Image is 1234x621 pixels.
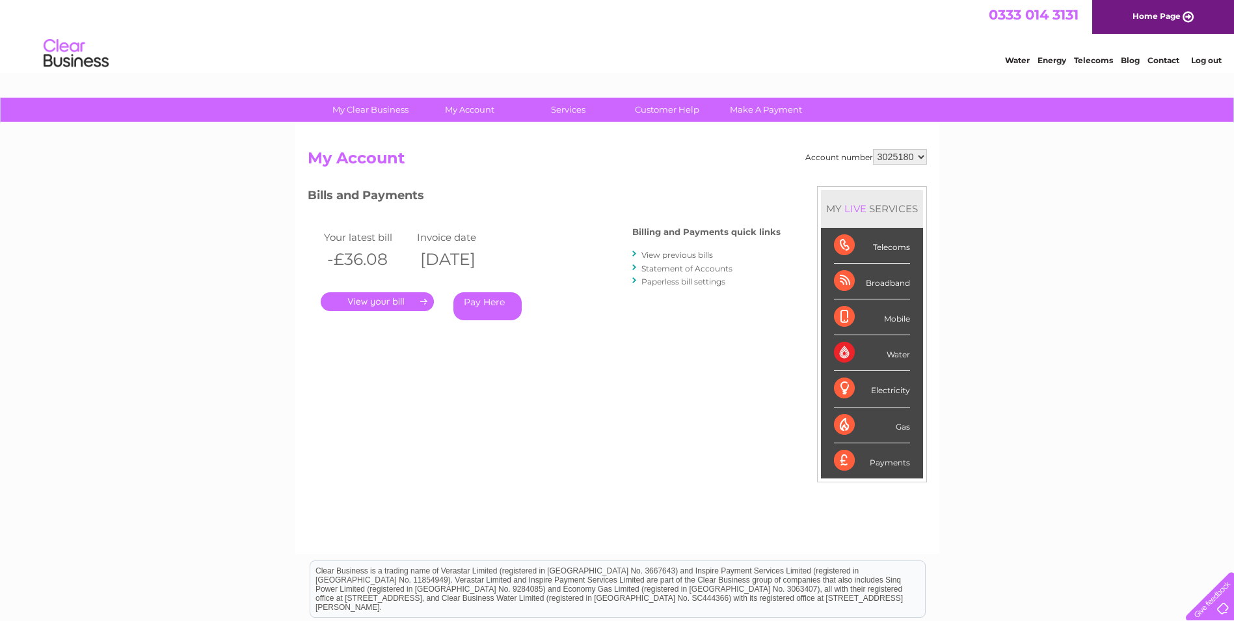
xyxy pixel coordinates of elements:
[632,227,781,237] h4: Billing and Payments quick links
[641,277,725,286] a: Paperless bill settings
[1074,55,1113,65] a: Telecoms
[416,98,523,122] a: My Account
[414,228,507,246] td: Invoice date
[317,98,424,122] a: My Clear Business
[989,7,1079,23] a: 0333 014 3131
[1121,55,1140,65] a: Blog
[414,246,507,273] th: [DATE]
[805,149,927,165] div: Account number
[613,98,721,122] a: Customer Help
[453,292,522,320] a: Pay Here
[834,371,910,407] div: Electricity
[641,250,713,260] a: View previous bills
[834,407,910,443] div: Gas
[834,299,910,335] div: Mobile
[321,292,434,311] a: .
[43,34,109,74] img: logo.png
[1147,55,1179,65] a: Contact
[1005,55,1030,65] a: Water
[821,190,923,227] div: MY SERVICES
[308,149,927,174] h2: My Account
[1191,55,1222,65] a: Log out
[834,228,910,264] div: Telecoms
[834,335,910,371] div: Water
[321,228,414,246] td: Your latest bill
[712,98,820,122] a: Make A Payment
[834,264,910,299] div: Broadband
[1038,55,1066,65] a: Energy
[310,7,925,63] div: Clear Business is a trading name of Verastar Limited (registered in [GEOGRAPHIC_DATA] No. 3667643...
[321,246,414,273] th: -£36.08
[842,202,869,215] div: LIVE
[834,443,910,478] div: Payments
[308,186,781,209] h3: Bills and Payments
[641,264,732,273] a: Statement of Accounts
[515,98,622,122] a: Services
